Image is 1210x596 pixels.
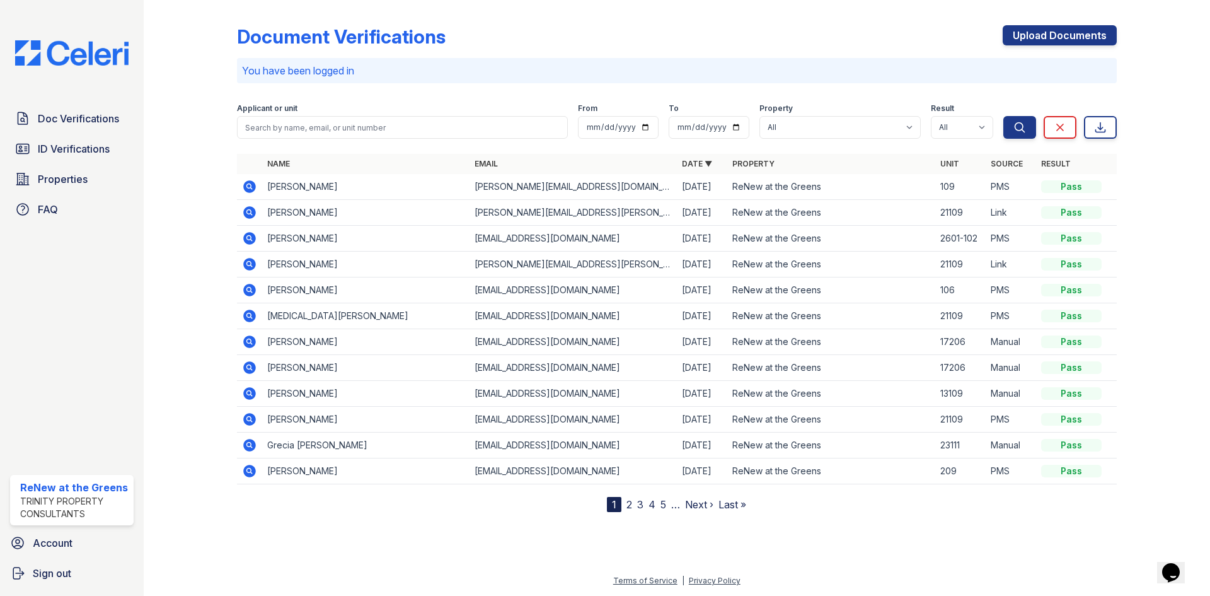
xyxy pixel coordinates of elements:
td: Manual [986,355,1036,381]
a: Sign out [5,561,139,586]
label: To [669,103,679,114]
a: Unit [940,159,959,168]
a: Terms of Service [613,576,677,585]
div: Pass [1041,284,1102,296]
td: 21109 [935,200,986,226]
td: [DATE] [677,252,727,278]
td: [PERSON_NAME][EMAIL_ADDRESS][DOMAIN_NAME] [470,174,677,200]
span: Account [33,535,72,551]
td: ReNew at the Greens [727,329,935,355]
a: Result [1041,159,1071,168]
div: Trinity Property Consultants [20,495,129,520]
a: Upload Documents [1003,25,1117,45]
div: ReNew at the Greens [20,480,129,495]
td: [DATE] [677,407,727,433]
td: [EMAIL_ADDRESS][DOMAIN_NAME] [470,303,677,329]
td: ReNew at the Greens [727,459,935,484]
td: 13109 [935,381,986,407]
td: [DATE] [677,200,727,226]
td: ReNew at the Greens [727,200,935,226]
td: ReNew at the Greens [727,303,935,329]
td: PMS [986,226,1036,252]
td: 21109 [935,252,986,278]
span: … [671,497,680,512]
td: [DATE] [677,278,727,303]
div: | [682,576,684,585]
td: 17206 [935,355,986,381]
td: [PERSON_NAME] [262,278,470,303]
div: Pass [1041,413,1102,426]
a: Next › [685,498,713,511]
div: Pass [1041,387,1102,400]
a: Email [475,159,498,168]
td: [EMAIL_ADDRESS][DOMAIN_NAME] [470,381,677,407]
a: Account [5,530,139,556]
td: [DATE] [677,174,727,200]
td: 209 [935,459,986,484]
td: [PERSON_NAME] [262,252,470,278]
td: [PERSON_NAME] [262,459,470,484]
a: Last » [718,498,746,511]
label: Result [931,103,954,114]
td: [DATE] [677,459,727,484]
td: [DATE] [677,381,727,407]
div: Pass [1041,465,1102,477]
td: [PERSON_NAME] [262,226,470,252]
span: FAQ [38,202,58,217]
label: From [578,103,597,114]
div: Pass [1041,206,1102,219]
td: ReNew at the Greens [727,174,935,200]
a: 2 [626,498,632,511]
div: Document Verifications [237,25,446,48]
td: ReNew at the Greens [727,355,935,381]
td: [EMAIL_ADDRESS][DOMAIN_NAME] [470,329,677,355]
div: Pass [1041,258,1102,271]
td: [MEDICAL_DATA][PERSON_NAME] [262,303,470,329]
td: Manual [986,329,1036,355]
td: Link [986,252,1036,278]
a: ID Verifications [10,136,134,161]
div: Pass [1041,336,1102,348]
img: CE_Logo_Blue-a8612792a0a2168367f1c8372b55b34899dd931a85d93a1a3d3e32e68fde9ad4.png [5,40,139,66]
a: FAQ [10,197,134,222]
td: ReNew at the Greens [727,226,935,252]
label: Applicant or unit [237,103,297,114]
td: [PERSON_NAME] [262,355,470,381]
label: Property [759,103,793,114]
td: [PERSON_NAME] [262,381,470,407]
a: Properties [10,167,134,192]
span: Sign out [33,566,71,581]
td: PMS [986,174,1036,200]
a: Date ▼ [682,159,712,168]
td: 21109 [935,407,986,433]
td: [PERSON_NAME][EMAIL_ADDRESS][PERSON_NAME][DOMAIN_NAME] [470,200,677,226]
td: ReNew at the Greens [727,407,935,433]
td: [DATE] [677,226,727,252]
div: Pass [1041,180,1102,193]
td: [EMAIL_ADDRESS][DOMAIN_NAME] [470,407,677,433]
td: Link [986,200,1036,226]
div: 1 [607,497,621,512]
td: [EMAIL_ADDRESS][DOMAIN_NAME] [470,459,677,484]
td: [PERSON_NAME] [262,329,470,355]
a: Privacy Policy [689,576,740,585]
a: Name [267,159,290,168]
td: ReNew at the Greens [727,252,935,278]
td: [PERSON_NAME][EMAIL_ADDRESS][PERSON_NAME][DOMAIN_NAME] [470,252,677,278]
a: Property [732,159,775,168]
td: 21109 [935,303,986,329]
td: PMS [986,407,1036,433]
input: Search by name, email, or unit number [237,116,568,139]
td: 23111 [935,433,986,459]
a: 5 [660,498,666,511]
td: ReNew at the Greens [727,278,935,303]
td: [DATE] [677,433,727,459]
td: [EMAIL_ADDRESS][DOMAIN_NAME] [470,226,677,252]
div: Pass [1041,310,1102,322]
div: Pass [1041,232,1102,245]
iframe: chat widget [1157,546,1197,583]
td: Manual [986,381,1036,407]
td: [PERSON_NAME] [262,407,470,433]
td: ReNew at the Greens [727,433,935,459]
